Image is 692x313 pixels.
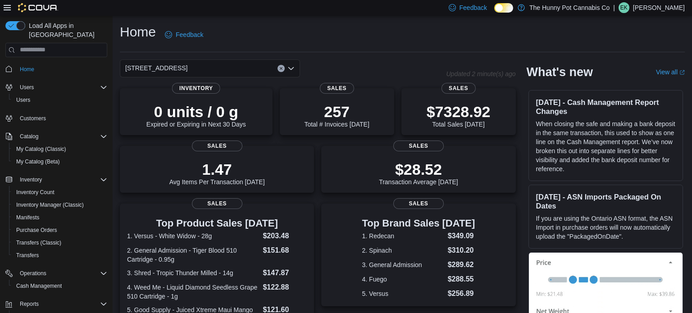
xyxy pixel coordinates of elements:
a: Inventory Manager (Classic) [13,200,87,210]
dd: $203.48 [263,231,307,241]
input: Dark Mode [494,3,513,13]
span: My Catalog (Classic) [16,145,66,153]
a: Transfers [13,250,42,261]
a: Feedback [161,26,207,44]
p: The Hunny Pot Cannabis Co [529,2,610,13]
button: Open list of options [287,65,295,72]
a: View allExternal link [656,68,685,76]
button: Operations [16,268,50,279]
span: EK [620,2,628,13]
button: Users [16,82,37,93]
button: Inventory Manager (Classic) [9,199,111,211]
div: Avg Items Per Transaction [DATE] [169,160,265,186]
dd: $310.20 [448,245,475,256]
div: Total Sales [DATE] [427,103,491,128]
dt: 4. Weed Me - Liquid Diamond Seedless Grape 510 Cartridge - 1g [127,283,259,301]
p: 257 [304,103,369,121]
button: Users [2,81,111,94]
p: Updated 2 minute(s) ago [446,70,515,77]
span: Feedback [176,30,203,39]
dt: 3. General Admission [362,260,444,269]
dd: $151.68 [263,245,307,256]
span: My Catalog (Beta) [13,156,107,167]
button: Cash Management [9,280,111,292]
a: Cash Management [13,281,65,291]
a: Manifests [13,212,43,223]
span: Sales [393,198,444,209]
img: Cova [18,3,58,12]
h3: Top Brand Sales [DATE] [362,218,475,229]
span: Inventory [16,174,107,185]
span: Purchase Orders [13,225,107,236]
span: Manifests [16,214,39,221]
button: Transfers (Classic) [9,236,111,249]
dd: $122.88 [263,282,307,293]
div: Transaction Average [DATE] [379,160,458,186]
a: My Catalog (Classic) [13,144,70,154]
button: Inventory Count [9,186,111,199]
span: Sales [320,83,354,94]
p: | [613,2,615,13]
dd: $147.87 [263,268,307,278]
span: Customers [20,115,46,122]
span: Sales [192,141,242,151]
dt: 5. Versus [362,289,444,298]
span: Load All Apps in [GEOGRAPHIC_DATA] [25,21,107,39]
p: When closing the safe and making a bank deposit in the same transaction, this used to show as one... [536,119,675,173]
p: $7328.92 [427,103,491,121]
span: Inventory [172,83,220,94]
span: Reports [16,299,107,309]
span: Manifests [13,212,107,223]
button: Home [2,63,111,76]
h3: [DATE] - Cash Management Report Changes [536,98,675,116]
div: Expired or Expiring in Next 30 Days [146,103,246,128]
span: Sales [192,198,242,209]
a: Transfers (Classic) [13,237,65,248]
button: My Catalog (Beta) [9,155,111,168]
span: Transfers (Classic) [16,239,61,246]
button: Reports [2,298,111,310]
button: Reports [16,299,42,309]
span: Feedback [460,3,487,12]
dd: $256.89 [448,288,475,299]
a: Inventory Count [13,187,58,198]
p: $28.52 [379,160,458,178]
span: Reports [20,300,39,308]
a: My Catalog (Beta) [13,156,64,167]
span: Users [13,95,107,105]
h3: Top Product Sales [DATE] [127,218,307,229]
span: Inventory Count [13,187,107,198]
span: Transfers [16,252,39,259]
button: Customers [2,112,111,125]
span: Purchase Orders [16,227,57,234]
span: Inventory Count [16,189,55,196]
p: 1.47 [169,160,265,178]
dt: 3. Shred - Tropic Thunder Milled - 14g [127,268,259,277]
svg: External link [679,70,685,75]
dt: 1. Versus - White Widow - 28g [127,231,259,240]
a: Home [16,64,38,75]
span: Users [16,96,30,104]
button: Catalog [16,131,42,142]
span: Cash Management [13,281,107,291]
span: [STREET_ADDRESS] [125,63,187,73]
button: Operations [2,267,111,280]
div: Total # Invoices [DATE] [304,103,369,128]
span: Catalog [20,133,38,140]
span: Operations [20,270,46,277]
span: Home [20,66,34,73]
button: Purchase Orders [9,224,111,236]
a: Purchase Orders [13,225,61,236]
dt: 2. Spinach [362,246,444,255]
dt: 4. Fuego [362,275,444,284]
a: Users [13,95,34,105]
dd: $349.09 [448,231,475,241]
span: My Catalog (Beta) [16,158,60,165]
span: My Catalog (Classic) [13,144,107,154]
a: Customers [16,113,50,124]
button: Clear input [278,65,285,72]
dd: $289.62 [448,259,475,270]
span: Sales [441,83,475,94]
span: Home [16,64,107,75]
